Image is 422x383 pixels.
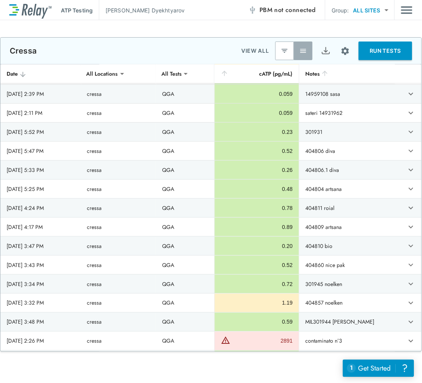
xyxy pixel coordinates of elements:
div: 0.059 [221,109,293,117]
p: VIEW ALL [241,46,269,55]
div: [DATE] 3:47 PM [7,242,75,250]
td: cressa [81,161,156,179]
div: 0.48 [221,185,293,193]
div: [DATE] 5:25 PM [7,185,75,193]
div: All Locations [81,66,123,81]
td: cressa [81,313,156,331]
td: QGA [156,104,214,122]
div: [DATE] 3:43 PM [7,261,75,269]
div: Notes [306,69,389,78]
td: QGA [156,218,214,236]
div: 0.52 [221,261,293,269]
td: sateri 14931962 [299,104,395,122]
div: [DATE] 2:11 PM [7,109,75,117]
div: 0.26 [221,166,293,174]
button: expand row [405,144,418,158]
td: 404775 Noelken [299,351,395,369]
td: QGA [156,294,214,312]
div: [DATE] 4:24 PM [7,204,75,212]
td: cressa [81,332,156,350]
img: Settings Icon [341,46,350,56]
td: cressa [81,351,156,369]
td: cressa [81,256,156,274]
td: QGA [156,142,214,160]
div: 0.059 [221,90,293,98]
img: Warning [221,336,230,345]
div: [DATE] 3:34 PM [7,280,75,288]
p: [PERSON_NAME] Dyekhtyarov [105,6,185,14]
td: 14959108 sasa [299,85,395,103]
img: View All [299,47,307,55]
td: QGA [156,123,214,141]
td: cressa [81,218,156,236]
td: cressa [81,199,156,217]
td: QGA [156,256,214,274]
td: MIL301944 [PERSON_NAME] [299,313,395,331]
button: expand row [405,277,418,291]
td: QGA [156,275,214,293]
img: LuminUltra Relay [9,2,52,19]
div: [DATE] 2:26 PM [7,337,75,345]
div: 0.59 [221,318,293,326]
button: expand row [405,182,418,196]
button: Export [316,42,335,60]
div: [DATE] 3:32 PM [7,299,75,307]
div: [DATE] 4:17 PM [7,223,75,231]
td: QGA [156,161,214,179]
p: ATP Testing [61,6,93,14]
img: Drawer Icon [401,3,413,17]
button: expand row [405,87,418,101]
td: QGA [156,85,214,103]
td: cressa [81,85,156,103]
div: 0.78 [221,204,293,212]
td: 404857 noelken [299,294,395,312]
td: cressa [81,275,156,293]
span: PBM [259,5,316,16]
img: Export Icon [321,46,331,56]
button: PBM not connected [246,2,319,18]
td: 404810 bio [299,237,395,255]
div: 0.23 [221,128,293,136]
td: 301931 [299,123,395,141]
div: 0.89 [221,223,293,231]
img: Offline Icon [249,6,256,14]
div: 2891 [232,337,293,345]
button: expand row [405,201,418,215]
button: expand row [405,125,418,139]
span: not connected [275,5,316,14]
button: Main menu [401,3,413,17]
td: 404806.1 diva [299,161,395,179]
button: Site setup [335,41,356,61]
div: [DATE] 3:48 PM [7,318,75,326]
td: 404811 roial [299,199,395,217]
td: QGA [156,180,214,198]
td: 404809 artsana [299,218,395,236]
button: expand row [405,258,418,272]
button: expand row [405,106,418,120]
td: cressa [81,180,156,198]
button: RUN TESTS [359,42,412,60]
div: 1.19 [221,299,293,307]
button: expand row [405,334,418,348]
p: Group: [332,6,349,14]
div: [DATE] 2:39 PM [7,90,75,98]
td: QGA [156,199,214,217]
button: expand row [405,239,418,253]
td: contaminato n°3 [299,332,395,350]
div: [DATE] 5:47 PM [7,147,75,155]
td: QGA [156,332,214,350]
div: All Tests [156,66,187,81]
div: 0.52 [221,147,293,155]
td: 301945 noelken [299,275,395,293]
img: Latest [281,47,289,55]
button: expand row [405,220,418,234]
div: cATP (pg/mL) [221,69,293,78]
td: QGA [156,313,214,331]
iframe: Resource center [343,360,414,377]
div: 0.72 [221,280,293,288]
td: 404806 diva [299,142,395,160]
td: 404804 artsana [299,180,395,198]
